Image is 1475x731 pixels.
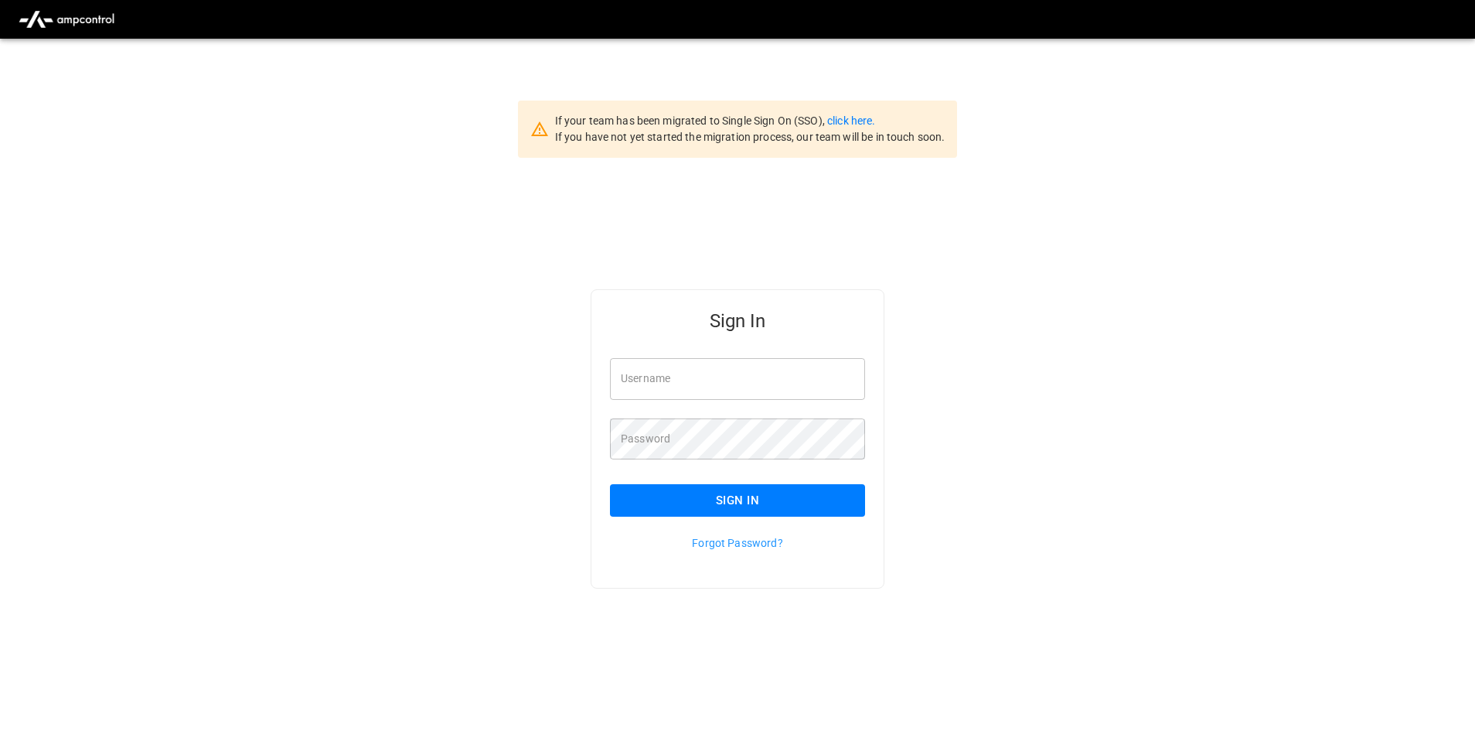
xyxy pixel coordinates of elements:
[555,131,945,143] span: If you have not yet started the migration process, our team will be in touch soon.
[610,535,865,551] p: Forgot Password?
[555,114,827,127] span: If your team has been migrated to Single Sign On (SSO),
[610,309,865,333] h5: Sign In
[610,484,865,517] button: Sign In
[827,114,875,127] a: click here.
[12,5,121,34] img: ampcontrol.io logo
